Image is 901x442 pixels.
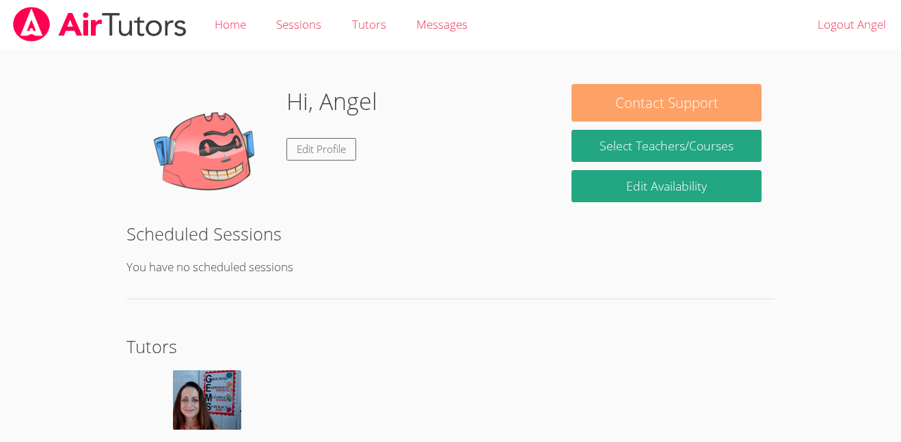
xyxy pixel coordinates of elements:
h1: Hi, Angel [286,84,377,119]
p: You have no scheduled sessions [126,258,775,277]
button: Contact Support [571,84,762,122]
h2: Tutors [126,333,775,359]
img: airtutors_banner-c4298cdbf04f3fff15de1276eac7730deb9818008684d7c2e4769d2f7ddbe033.png [12,7,188,42]
h2: Scheduled Sessions [126,221,775,247]
img: avatar.png [173,370,241,430]
a: Select Teachers/Courses [571,130,762,162]
a: Edit Availability [571,170,762,202]
span: Messages [416,16,468,32]
img: default.png [139,84,275,221]
a: Edit Profile [286,138,356,161]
